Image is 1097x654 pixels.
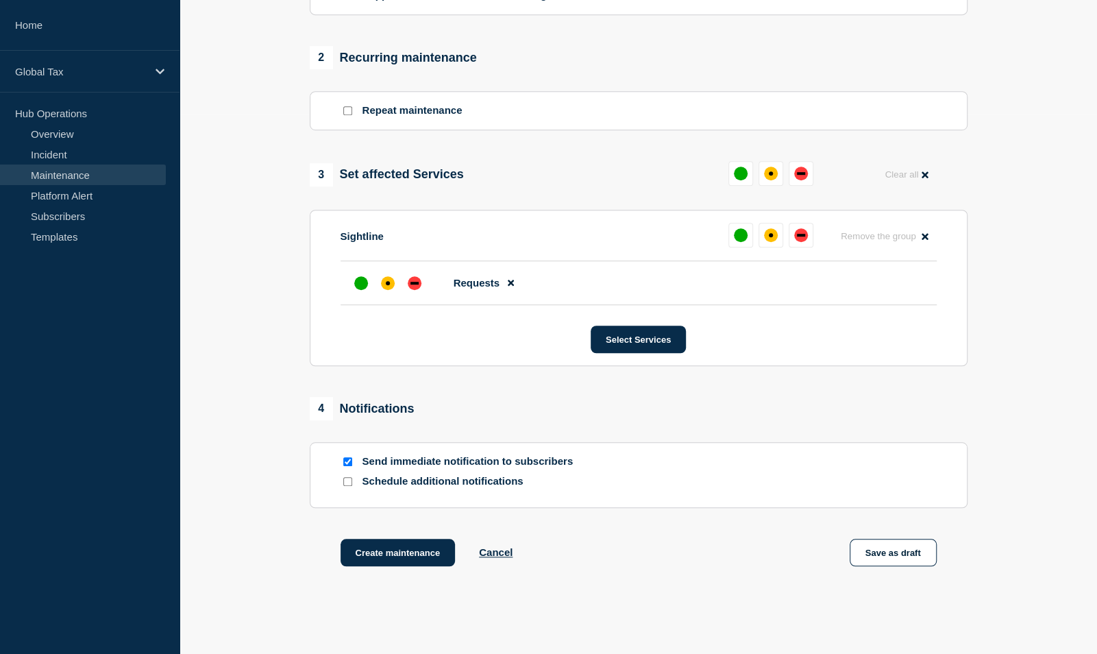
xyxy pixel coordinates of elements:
div: affected [764,228,778,242]
div: affected [764,167,778,180]
div: up [734,167,748,180]
div: up [734,228,748,242]
p: Global Tax [15,66,147,77]
button: affected [759,223,783,247]
button: Clear all [876,161,936,188]
span: 4 [310,397,333,420]
span: 3 [310,163,333,186]
p: Schedule additional notifications [362,475,582,488]
div: Recurring maintenance [310,46,477,69]
div: Set affected Services [310,163,464,186]
p: Repeat maintenance [362,104,463,117]
button: Remove the group [833,223,937,250]
span: Remove the group [841,231,916,241]
button: Cancel [479,546,513,558]
div: down [408,276,421,290]
div: down [794,228,808,242]
p: Send immediate notification to subscribers [362,455,582,468]
div: Notifications [310,397,415,420]
button: affected [759,161,783,186]
div: affected [381,276,395,290]
input: Repeat maintenance [343,106,352,115]
button: Create maintenance [341,539,456,566]
button: down [789,223,813,247]
button: up [728,161,753,186]
div: down [794,167,808,180]
button: up [728,223,753,247]
button: Save as draft [850,539,937,566]
span: Requests [454,277,500,289]
input: Schedule additional notifications [343,477,352,486]
button: Select Services [591,326,686,353]
span: 2 [310,46,333,69]
p: Sightline [341,230,384,242]
div: up [354,276,368,290]
input: Send immediate notification to subscribers [343,457,352,466]
button: down [789,161,813,186]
